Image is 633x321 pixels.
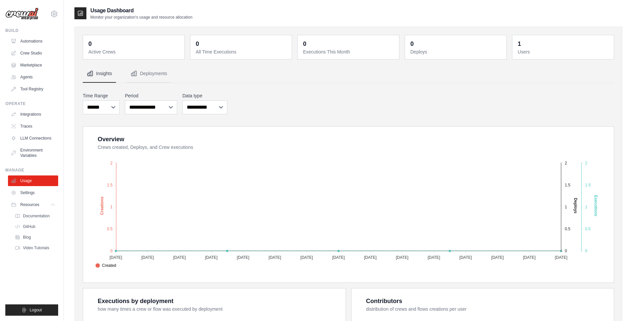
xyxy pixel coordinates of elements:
div: Build [5,28,58,33]
tspan: [DATE] [173,255,186,260]
label: Period [125,92,177,99]
tspan: [DATE] [555,255,568,260]
tspan: [DATE] [523,255,536,260]
tspan: [DATE] [364,255,376,260]
a: Agents [8,72,58,82]
span: Resources [20,202,39,207]
button: Resources [8,199,58,210]
span: Documentation [23,213,50,219]
tspan: [DATE] [110,255,122,260]
tspan: 0.5 [565,227,571,231]
tspan: [DATE] [396,255,408,260]
div: Operate [5,101,58,106]
dt: Executions This Month [303,49,395,55]
dt: distribution of crews and flows creations per user [366,306,606,312]
dt: All Time Executions [196,49,288,55]
tspan: 0 [585,249,587,253]
text: Executions [593,195,598,216]
span: Blog [23,235,31,240]
tspan: 1.5 [107,183,113,187]
a: Marketplace [8,60,58,70]
label: Time Range [83,92,120,99]
div: Executions by deployment [98,296,173,306]
text: Deploys [573,198,578,214]
a: Traces [8,121,58,132]
tspan: [DATE] [460,255,472,260]
tspan: [DATE] [205,255,218,260]
tspan: 2 [110,161,113,165]
tspan: 1 [565,205,567,209]
a: GitHub [12,222,58,231]
a: LLM Connections [8,133,58,144]
tspan: [DATE] [237,255,250,260]
dt: how many times a crew or flow was executed by deployment [98,306,338,312]
tspan: 1 [110,205,113,209]
dt: Active Crews [88,49,180,55]
button: Insights [83,65,116,83]
tspan: [DATE] [268,255,281,260]
button: Logout [5,304,58,316]
tspan: 1.5 [565,183,571,187]
div: Overview [98,135,124,144]
tspan: 0.5 [585,227,591,231]
tspan: 0 [565,249,567,253]
tspan: 1.5 [585,183,591,187]
div: Manage [5,167,58,173]
a: Blog [12,233,58,242]
nav: Tabs [83,65,614,83]
span: Logout [30,307,42,313]
button: Deployments [127,65,171,83]
text: Creations [100,196,104,215]
p: Monitor your organization's usage and resource allocation [90,15,192,20]
a: Video Tutorials [12,243,58,253]
div: 1 [518,39,521,49]
tspan: [DATE] [141,255,154,260]
div: 0 [410,39,414,49]
span: GitHub [23,224,35,229]
a: Documentation [12,211,58,221]
span: Video Tutorials [23,245,49,251]
a: Crew Studio [8,48,58,58]
div: 0 [196,39,199,49]
a: Environment Variables [8,145,58,161]
label: Data type [182,92,227,99]
a: Usage [8,175,58,186]
a: Automations [8,36,58,47]
a: Settings [8,187,58,198]
div: Contributors [366,296,402,306]
tspan: 2 [585,161,587,165]
div: 0 [303,39,306,49]
tspan: 1 [585,205,587,209]
dt: Deploys [410,49,502,55]
div: 0 [88,39,92,49]
tspan: [DATE] [300,255,313,260]
span: Created [95,263,116,268]
tspan: [DATE] [491,255,504,260]
tspan: 2 [565,161,567,165]
tspan: [DATE] [428,255,440,260]
tspan: [DATE] [332,255,345,260]
tspan: 0.5 [107,227,113,231]
a: Tool Registry [8,84,58,94]
a: Integrations [8,109,58,120]
img: Logo [5,8,39,20]
dt: Crews created, Deploys, and Crew executions [98,144,606,151]
h2: Usage Dashboard [90,7,192,15]
tspan: 0 [110,249,113,253]
dt: Users [518,49,610,55]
